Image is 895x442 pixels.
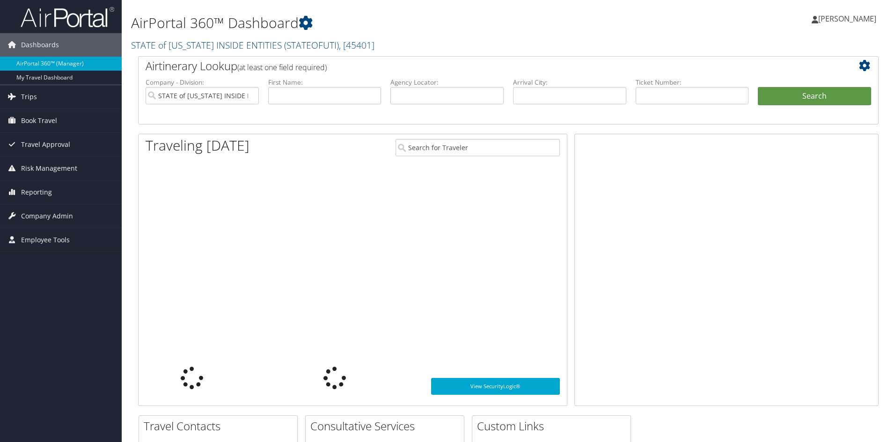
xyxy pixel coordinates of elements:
[284,39,339,51] span: ( STATEOFUTI )
[144,418,297,434] h2: Travel Contacts
[513,78,626,87] label: Arrival City:
[21,157,77,180] span: Risk Management
[146,78,259,87] label: Company - Division:
[146,136,249,155] h1: Traveling [DATE]
[131,13,634,33] h1: AirPortal 360™ Dashboard
[21,33,59,57] span: Dashboards
[21,85,37,109] span: Trips
[21,133,70,156] span: Travel Approval
[131,39,374,51] a: STATE of [US_STATE] INSIDE ENTITIES
[477,418,631,434] h2: Custom Links
[21,204,73,228] span: Company Admin
[21,181,52,204] span: Reporting
[636,78,749,87] label: Ticket Number:
[268,78,381,87] label: First Name:
[390,78,504,87] label: Agency Locator:
[146,58,809,74] h2: Airtinerary Lookup
[812,5,886,33] a: [PERSON_NAME]
[310,418,464,434] h2: Consultative Services
[396,139,560,156] input: Search for Traveler
[21,228,70,252] span: Employee Tools
[339,39,374,51] span: , [ 45401 ]
[758,87,871,106] button: Search
[21,109,57,132] span: Book Travel
[21,6,114,28] img: airportal-logo.png
[818,14,876,24] span: [PERSON_NAME]
[237,62,327,72] span: (at least one field required)
[431,378,560,395] a: View SecurityLogic®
